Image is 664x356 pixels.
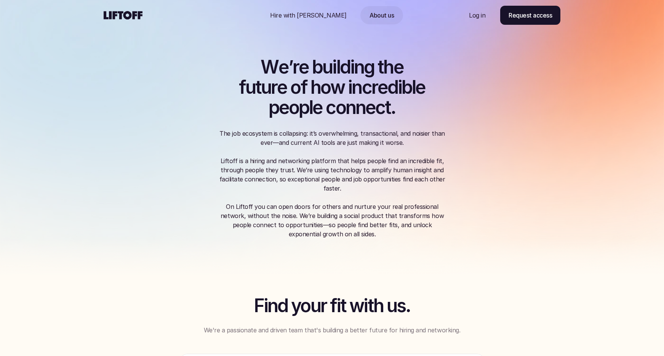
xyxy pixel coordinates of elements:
[509,11,552,20] p: Request access
[312,57,322,77] span: b
[398,77,402,98] span: i
[469,11,485,20] p: Log in
[385,98,390,118] span: t
[336,57,340,77] span: l
[290,77,300,98] span: o
[412,77,415,98] span: l
[371,77,378,98] span: r
[378,57,383,77] span: t
[330,77,344,98] span: w
[322,57,332,77] span: u
[277,77,287,98] span: e
[394,57,403,77] span: e
[336,98,346,118] span: o
[271,77,277,98] span: r
[348,77,352,98] span: i
[387,77,398,98] span: d
[301,77,307,98] span: f
[199,296,466,316] h2: Find your fit with us.
[354,57,364,77] span: n
[415,77,425,98] span: e
[310,77,320,98] span: h
[346,98,355,118] span: n
[360,6,403,24] a: Nav Link
[365,98,375,118] span: e
[299,98,309,118] span: p
[299,57,309,77] span: e
[326,98,335,118] span: c
[332,57,336,77] span: i
[239,77,245,98] span: f
[288,57,293,77] span: ’
[500,6,560,25] a: Request access
[279,98,289,118] span: e
[261,77,271,98] span: u
[293,57,299,77] span: r
[370,11,394,20] p: About us
[362,77,371,98] span: c
[261,6,356,24] a: Nav Link
[390,98,395,118] span: .
[460,6,494,24] a: Nav Link
[320,77,330,98] span: o
[378,77,387,98] span: e
[309,98,312,118] span: l
[383,57,393,77] span: h
[278,57,288,77] span: e
[255,77,261,98] span: t
[312,98,322,118] span: e
[269,98,279,118] span: p
[375,98,385,118] span: c
[218,129,446,193] p: The job ecosystem is collapsing: it’s overwhelming, transactional, and noisier than ever—and curr...
[340,57,350,77] span: d
[245,77,255,98] span: u
[364,57,374,77] span: g
[261,57,278,77] span: W
[350,57,354,77] span: i
[218,202,446,239] p: On Liftoff you can open doors for others and nurture your real professional network, without the ...
[289,98,299,118] span: o
[352,77,362,98] span: n
[402,77,412,98] span: b
[355,98,365,118] span: n
[270,11,347,20] p: Hire with [PERSON_NAME]
[199,326,466,335] p: We're a passionate and driven team that's building a better future for hiring and networking.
